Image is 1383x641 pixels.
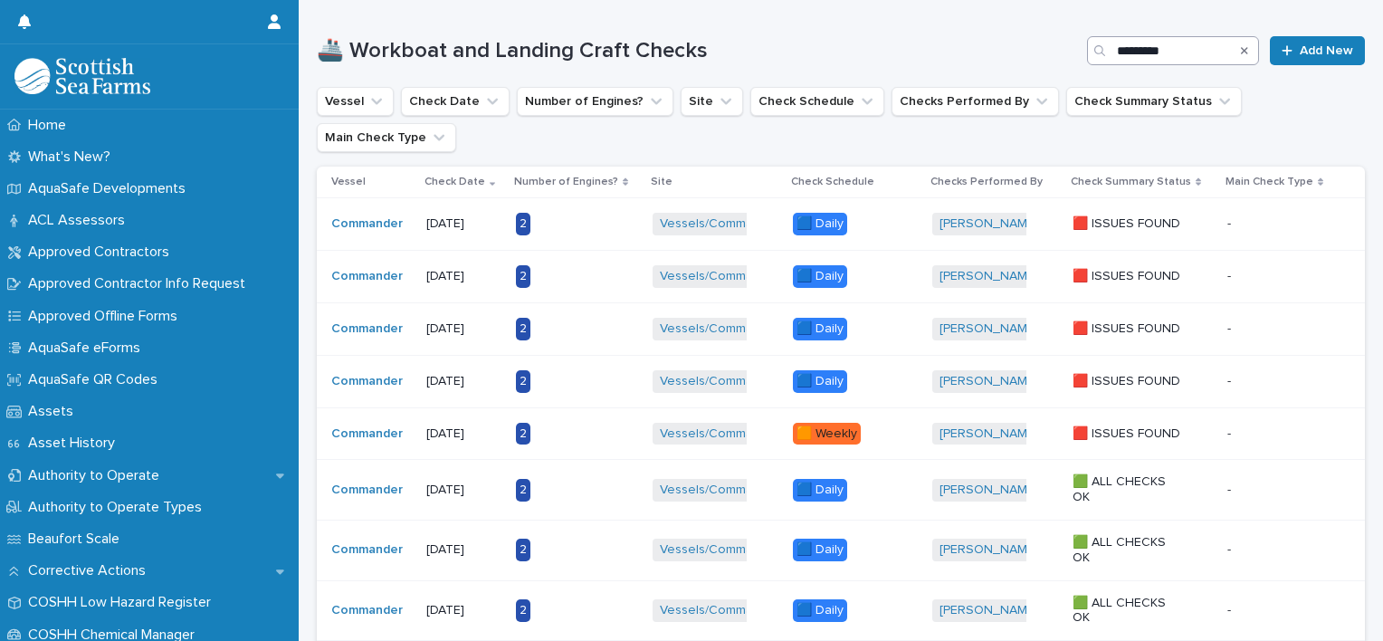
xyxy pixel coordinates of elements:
[791,172,874,192] p: Check Schedule
[516,479,530,502] div: 2
[516,599,530,622] div: 2
[317,251,1365,303] tr: Commander [DATE]2Vessels/Commander 🟦 Daily[PERSON_NAME] 🟥 ISSUES FOUND--
[1073,535,1186,566] p: 🟩 ALL CHECKS OK
[317,38,1080,64] h1: 🚢 Workboat and Landing Craft Checks
[1270,36,1365,65] a: Add New
[793,213,847,235] div: 🟦 Daily
[892,87,1059,116] button: Checks Performed By
[331,321,403,337] a: Commander
[939,426,1038,442] a: [PERSON_NAME]
[21,499,216,516] p: Authority to Operate Types
[21,340,155,357] p: AquaSafe eForms
[1227,265,1235,284] p: -
[660,426,780,442] a: Vessels/Commander
[21,117,81,134] p: Home
[21,180,200,197] p: AquaSafe Developments
[424,172,485,192] p: Check Date
[930,172,1043,192] p: Checks Performed By
[1227,479,1235,498] p: -
[1073,474,1186,505] p: 🟩 ALL CHECKS OK
[21,435,129,452] p: Asset History
[317,87,394,116] button: Vessel
[21,594,225,611] p: COSHH Low Hazard Register
[1073,216,1186,232] p: 🟥 ISSUES FOUND
[1227,370,1235,389] p: -
[1087,36,1259,65] input: Search
[21,371,172,388] p: AquaSafe QR Codes
[426,321,501,337] p: [DATE]
[939,483,1038,498] a: [PERSON_NAME]
[660,374,780,389] a: Vessels/Commander
[21,531,134,548] p: Beaufort Scale
[1073,374,1186,389] p: 🟥 ISSUES FOUND
[21,562,160,579] p: Corrective Actions
[1227,599,1235,618] p: -
[681,87,743,116] button: Site
[317,198,1365,251] tr: Commander [DATE]2Vessels/Commander 🟦 Daily[PERSON_NAME] 🟥 ISSUES FOUND--
[317,520,1365,580] tr: Commander [DATE]2Vessels/Commander 🟦 Daily[PERSON_NAME] 🟩 ALL CHECKS OK--
[939,321,1038,337] a: [PERSON_NAME]
[793,539,847,561] div: 🟦 Daily
[660,483,780,498] a: Vessels/Commander
[331,374,403,389] a: Commander
[1227,318,1235,337] p: -
[514,172,618,192] p: Number of Engines?
[401,87,510,116] button: Check Date
[331,269,403,284] a: Commander
[793,265,847,288] div: 🟦 Daily
[1066,87,1242,116] button: Check Summary Status
[660,269,780,284] a: Vessels/Commander
[516,265,530,288] div: 2
[21,275,260,292] p: Approved Contractor Info Request
[660,321,780,337] a: Vessels/Commander
[331,483,403,498] a: Commander
[21,244,184,261] p: Approved Contractors
[939,374,1038,389] a: [PERSON_NAME]
[331,542,403,558] a: Commander
[1227,423,1235,442] p: -
[426,374,501,389] p: [DATE]
[426,542,501,558] p: [DATE]
[651,172,672,192] p: Site
[516,423,530,445] div: 2
[317,302,1365,355] tr: Commander [DATE]2Vessels/Commander 🟦 Daily[PERSON_NAME] 🟥 ISSUES FOUND--
[1300,44,1353,57] span: Add New
[660,216,780,232] a: Vessels/Commander
[317,407,1365,460] tr: Commander [DATE]2Vessels/Commander 🟧 Weekly[PERSON_NAME] 🟥 ISSUES FOUND--
[516,370,530,393] div: 2
[1227,213,1235,232] p: -
[939,542,1038,558] a: [PERSON_NAME]
[1073,321,1186,337] p: 🟥 ISSUES FOUND
[516,539,530,561] div: 2
[939,603,1038,618] a: [PERSON_NAME]
[939,269,1038,284] a: [PERSON_NAME]
[793,479,847,502] div: 🟦 Daily
[1073,426,1186,442] p: 🟥 ISSUES FOUND
[516,213,530,235] div: 2
[317,460,1365,521] tr: Commander [DATE]2Vessels/Commander 🟦 Daily[PERSON_NAME] 🟩 ALL CHECKS OK--
[660,542,780,558] a: Vessels/Commander
[331,172,366,192] p: Vessel
[1073,596,1186,627] p: 🟩 ALL CHECKS OK
[14,58,150,94] img: bPIBxiqnSb2ggTQWdOVV
[1226,172,1313,192] p: Main Check Type
[317,123,456,152] button: Main Check Type
[426,483,501,498] p: [DATE]
[317,580,1365,641] tr: Commander [DATE]2Vessels/Commander 🟦 Daily[PERSON_NAME] 🟩 ALL CHECKS OK--
[331,216,403,232] a: Commander
[21,148,125,166] p: What's New?
[331,603,403,618] a: Commander
[21,403,88,420] p: Assets
[793,599,847,622] div: 🟦 Daily
[939,216,1038,232] a: [PERSON_NAME]
[660,603,780,618] a: Vessels/Commander
[426,216,501,232] p: [DATE]
[793,423,861,445] div: 🟧 Weekly
[331,426,403,442] a: Commander
[1071,172,1191,192] p: Check Summary Status
[517,87,673,116] button: Number of Engines?
[426,269,501,284] p: [DATE]
[516,318,530,340] div: 2
[21,308,192,325] p: Approved Offline Forms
